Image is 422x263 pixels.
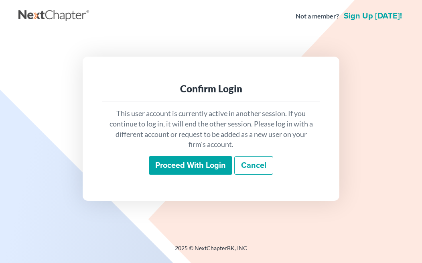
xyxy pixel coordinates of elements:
[108,108,314,150] p: This user account is currently active in another session. If you continue to log in, it will end ...
[108,82,314,95] div: Confirm Login
[18,244,404,259] div: 2025 © NextChapterBK, INC
[149,156,232,175] input: Proceed with login
[296,12,339,21] strong: Not a member?
[342,12,404,20] a: Sign up [DATE]!
[234,156,273,175] a: Cancel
